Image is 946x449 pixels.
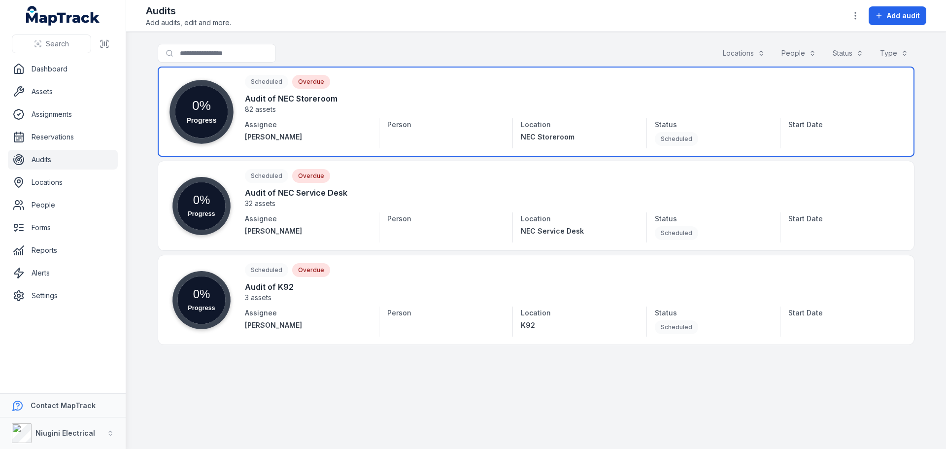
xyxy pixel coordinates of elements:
[8,241,118,260] a: Reports
[46,39,69,49] span: Search
[146,18,231,28] span: Add audits, edit and more.
[8,59,118,79] a: Dashboard
[521,227,584,235] span: NEC Service Desk
[521,133,574,141] span: NEC Storeroom
[245,320,371,330] a: [PERSON_NAME]
[8,150,118,170] a: Audits
[8,127,118,147] a: Reservations
[8,218,118,238] a: Forms
[8,195,118,215] a: People
[8,263,118,283] a: Alerts
[655,132,698,146] div: Scheduled
[245,132,371,142] a: [PERSON_NAME]
[146,4,231,18] h2: Audits
[35,429,95,437] strong: Niugini Electrical
[8,286,118,306] a: Settings
[521,321,535,329] span: K92
[26,6,100,26] a: MapTrack
[245,226,371,236] a: [PERSON_NAME]
[521,132,631,142] a: NEC Storeroom
[716,44,771,63] button: Locations
[521,226,631,236] a: NEC Service Desk
[775,44,822,63] button: People
[521,320,631,330] a: K92
[8,173,118,192] a: Locations
[655,226,698,240] div: Scheduled
[655,320,698,334] div: Scheduled
[869,6,926,25] button: Add audit
[8,104,118,124] a: Assignments
[826,44,870,63] button: Status
[874,44,914,63] button: Type
[31,401,96,410] strong: Contact MapTrack
[8,82,118,102] a: Assets
[12,35,91,53] button: Search
[887,11,920,21] span: Add audit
